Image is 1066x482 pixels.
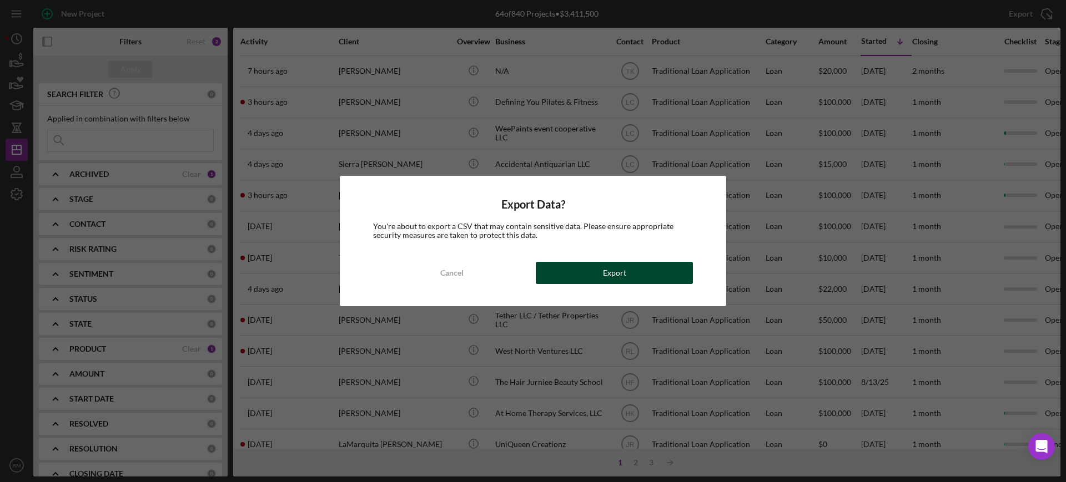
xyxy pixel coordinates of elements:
[536,262,693,284] button: Export
[373,198,693,211] h4: Export Data?
[373,262,530,284] button: Cancel
[603,262,626,284] div: Export
[373,222,693,240] div: You're about to export a CSV that may contain sensitive data. Please ensure appropriate security ...
[440,262,464,284] div: Cancel
[1028,433,1055,460] div: Open Intercom Messenger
